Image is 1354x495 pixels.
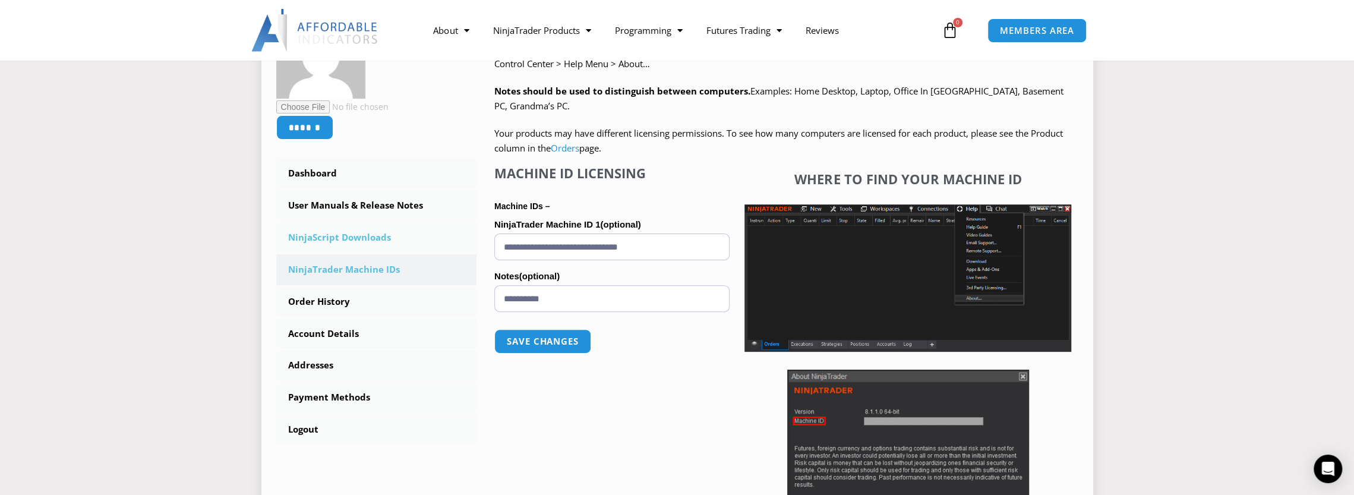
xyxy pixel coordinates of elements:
a: 0 [924,13,976,48]
span: (optional) [600,219,640,229]
a: Addresses [276,350,477,381]
a: MEMBERS AREA [987,18,1087,43]
a: Payment Methods [276,382,477,413]
h4: Machine ID Licensing [494,165,730,181]
span: Examples: Home Desktop, Laptop, Office In [GEOGRAPHIC_DATA], Basement PC, Grandma’s PC. [494,85,1063,112]
a: Logout [276,414,477,445]
div: Open Intercom Messenger [1314,455,1342,483]
span: (optional) [519,271,560,281]
a: NinjaTrader Products [481,17,602,44]
h4: Where to find your Machine ID [744,171,1071,187]
nav: Menu [421,17,938,44]
span: Your products may have different licensing permissions. To see how many computers are licensed fo... [494,127,1063,155]
a: Reviews [793,17,850,44]
a: Orders [551,142,579,154]
a: Dashboard [276,158,477,189]
a: Programming [602,17,694,44]
a: About [421,17,481,44]
img: LogoAI | Affordable Indicators – NinjaTrader [251,9,379,52]
span: MEMBERS AREA [1000,26,1074,35]
button: Save changes [494,329,591,354]
a: NinjaScript Downloads [276,222,477,253]
label: NinjaTrader Machine ID 1 [494,216,730,234]
strong: Machine IDs – [494,201,550,211]
a: Futures Trading [694,17,793,44]
img: Screenshot 2025-01-17 1155544 | Affordable Indicators – NinjaTrader [744,204,1071,352]
span: 0 [953,18,962,27]
strong: Notes should be used to distinguish between computers. [494,85,750,97]
nav: Account pages [276,158,477,445]
a: NinjaTrader Machine IDs [276,254,477,285]
a: Order History [276,286,477,317]
label: Notes [494,267,730,285]
a: Account Details [276,319,477,349]
a: User Manuals & Release Notes [276,190,477,221]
